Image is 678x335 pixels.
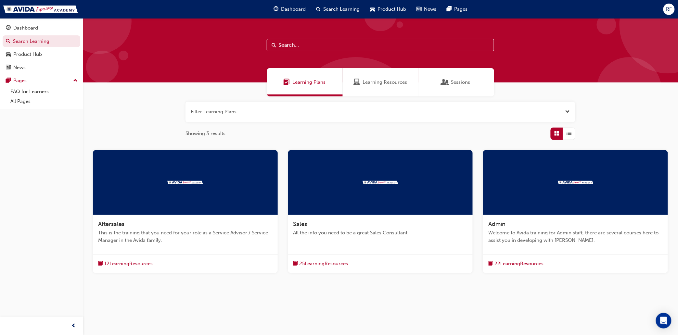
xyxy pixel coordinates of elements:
button: book-icon25LearningResources [293,260,348,268]
span: car-icon [6,52,11,57]
a: TrakAdminWelcome to Avida training for Admin staff, there are several courses here to assist you ... [483,150,668,273]
span: car-icon [370,5,375,13]
a: pages-iconPages [442,3,473,16]
a: News [3,62,80,74]
a: All Pages [8,96,80,106]
span: News [424,6,437,13]
a: guage-iconDashboard [269,3,311,16]
span: Showing 3 results [185,130,225,137]
img: Trak [363,181,398,184]
div: News [13,64,26,71]
a: car-iconProduct Hub [365,3,412,16]
button: Pages [3,75,80,87]
button: book-icon22LearningResources [488,260,544,268]
div: Pages [13,77,27,84]
span: List [567,130,572,137]
span: Dashboard [281,6,306,13]
span: search-icon [316,5,321,13]
span: Pages [454,6,468,13]
span: guage-icon [274,5,279,13]
span: Product Hub [378,6,406,13]
span: book-icon [293,260,298,268]
span: book-icon [488,260,493,268]
span: up-icon [73,77,78,85]
button: DashboardSearch LearningProduct HubNews [3,21,80,75]
span: Aftersales [98,220,124,228]
a: SessionsSessions [418,68,494,96]
span: All the info you need to be a great Sales Consultant [293,229,468,237]
span: news-icon [6,65,11,71]
span: prev-icon [71,322,76,330]
span: Search Learning [324,6,360,13]
span: 25 Learning Resources [300,260,348,267]
a: TrakAftersalesThis is the training that you need for your role as a Service Advisor / Service Man... [93,150,278,273]
span: Learning Plans [284,79,290,86]
input: Search... [267,39,494,51]
div: Product Hub [13,51,42,58]
span: Admin [488,220,505,228]
span: Learning Resources [353,79,360,86]
span: This is the training that you need for your role as a Service Advisor / Service Manager in the Av... [98,229,273,244]
a: Learning PlansLearning Plans [267,68,343,96]
a: FAQ for Learners [8,87,80,97]
a: Product Hub [3,48,80,60]
span: news-icon [417,5,422,13]
a: search-iconSearch Learning [311,3,365,16]
button: book-icon12LearningResources [98,260,153,268]
span: guage-icon [6,25,11,31]
button: RF [663,4,675,15]
a: Search Learning [3,35,80,47]
span: Grid [555,130,559,137]
span: RF [666,6,672,13]
span: Learning Plans [293,79,326,86]
a: Learning ResourcesLearning Resources [343,68,418,96]
span: Sessions [451,79,470,86]
span: Sessions [442,79,449,86]
a: TrakSalesAll the info you need to be a great Sales Consultantbook-icon25LearningResources [288,150,473,273]
div: Dashboard [13,24,38,32]
span: Learning Resources [363,79,407,86]
span: pages-icon [6,78,11,84]
span: 12 Learning Resources [104,260,153,267]
a: news-iconNews [412,3,442,16]
span: Search [272,42,276,49]
span: book-icon [98,260,103,268]
span: search-icon [6,39,10,44]
span: Welcome to Avida training for Admin staff, there are several courses here to assist you in develo... [488,229,663,244]
div: Open Intercom Messenger [656,313,672,329]
span: Sales [293,220,307,228]
img: Trak [167,181,203,184]
span: pages-icon [447,5,452,13]
a: Dashboard [3,22,80,34]
button: Open the filter [565,108,570,116]
img: Trak [3,6,78,13]
img: Trak [558,181,594,184]
span: 22 Learning Resources [494,260,544,267]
